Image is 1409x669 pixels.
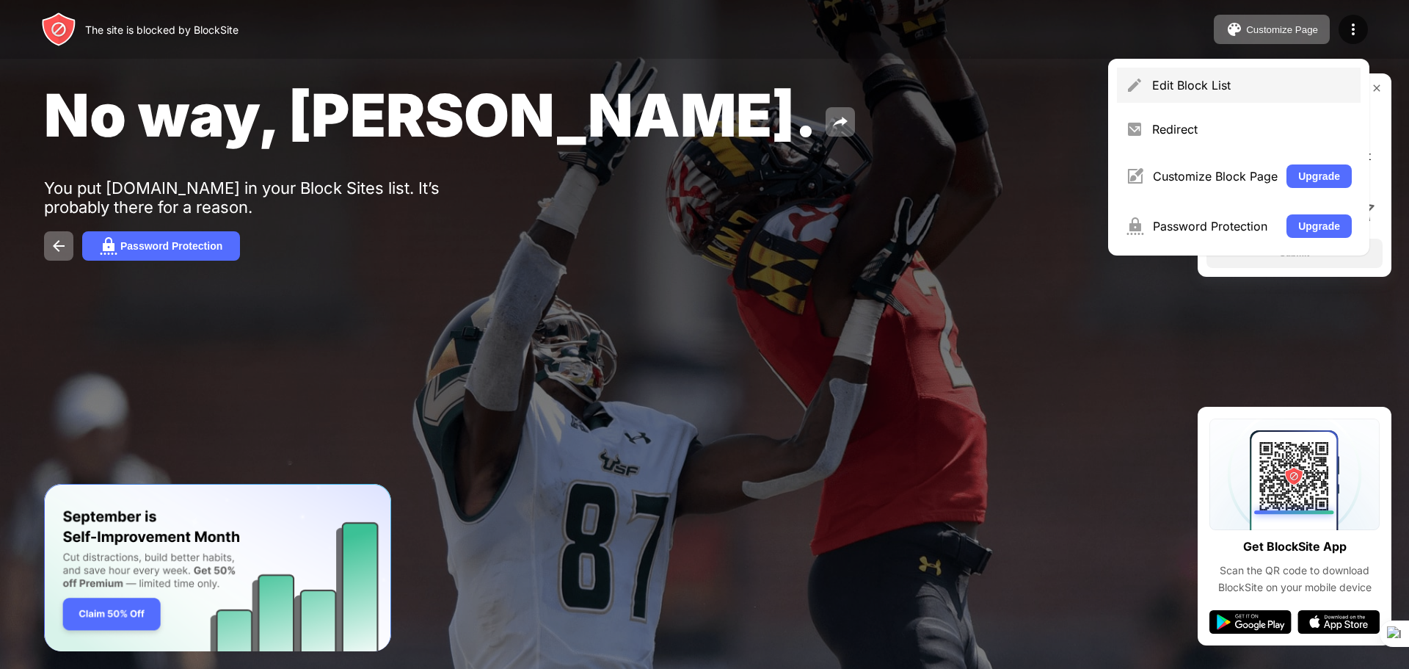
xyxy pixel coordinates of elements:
div: Customize Block Page [1153,169,1278,184]
img: menu-pencil.svg [1126,76,1143,94]
div: Get BlockSite App [1243,536,1347,557]
div: Redirect [1152,122,1352,137]
img: google-play.svg [1209,610,1292,634]
img: rate-us-close.svg [1371,82,1383,94]
img: menu-icon.svg [1344,21,1362,38]
div: The site is blocked by BlockSite [85,23,239,36]
button: Upgrade [1286,214,1352,238]
img: password.svg [100,237,117,255]
button: Customize Page [1214,15,1330,44]
img: qrcode.svg [1209,419,1380,530]
span: No way, [PERSON_NAME]. [44,79,817,151]
div: Edit Block List [1152,78,1352,93]
img: pallet.svg [1226,21,1243,38]
div: Customize Page [1246,24,1318,35]
img: share.svg [831,113,849,131]
button: Password Protection [82,231,240,261]
iframe: Banner [44,484,391,652]
img: menu-customize.svg [1126,167,1144,185]
img: menu-redirect.svg [1126,120,1143,138]
div: You put [DOMAIN_NAME] in your Block Sites list. It’s probably there for a reason. [44,178,498,217]
img: menu-password.svg [1126,217,1144,235]
button: Upgrade [1286,164,1352,188]
div: Password Protection [120,240,222,252]
div: Scan the QR code to download BlockSite on your mobile device [1209,563,1380,596]
div: Password Protection [1153,219,1278,234]
img: app-store.svg [1297,610,1380,634]
img: header-logo.svg [41,12,76,47]
img: back.svg [50,237,68,255]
